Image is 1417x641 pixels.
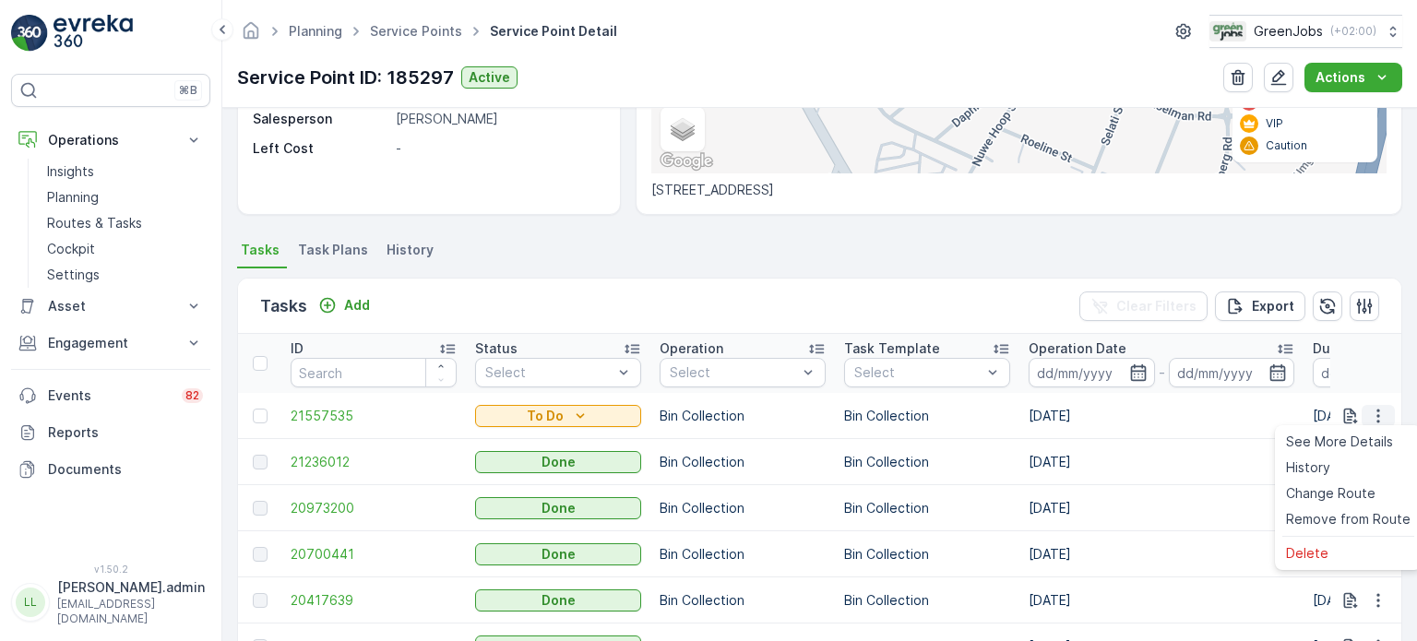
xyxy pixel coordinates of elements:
span: Remove from Route [1286,510,1411,528]
p: Planning [47,188,99,207]
button: Asset [11,288,210,325]
button: Clear Filters [1079,291,1208,321]
p: ( +02:00 ) [1330,24,1376,39]
p: Routes & Tasks [47,214,142,232]
p: Reports [48,423,203,442]
p: Operation Date [1029,339,1126,358]
p: Documents [48,460,203,479]
a: 21236012 [291,453,457,471]
p: Tasks [260,293,307,319]
p: Bin Collection [844,407,1010,425]
p: Active [469,68,510,87]
span: History [1286,458,1330,477]
p: Bin Collection [844,591,1010,610]
p: VIP [1266,116,1283,131]
a: Reports [11,414,210,451]
div: Toggle Row Selected [253,501,268,516]
a: 20417639 [291,591,457,610]
p: Done [542,499,576,517]
p: Bin Collection [844,453,1010,471]
a: 20700441 [291,545,457,564]
td: [DATE] [1019,393,1304,439]
button: GreenJobs(+02:00) [1209,15,1402,48]
a: Cockpit [40,236,210,262]
a: Settings [40,262,210,288]
p: Done [542,453,576,471]
span: Task Plans [298,241,368,259]
p: Operations [48,131,173,149]
td: [DATE] [1019,439,1304,485]
p: Actions [1316,68,1365,87]
p: Salesperson [253,110,388,128]
p: Select [670,363,797,382]
p: Bin Collection [844,545,1010,564]
img: Green_Jobs_Logo.png [1209,21,1246,42]
p: Service Point ID: 185297 [237,64,454,91]
div: LL [16,588,45,617]
div: Toggle Row Selected [253,409,268,423]
button: Engagement [11,325,210,362]
span: See More Details [1286,433,1393,451]
button: To Do [475,405,641,427]
p: Done [542,591,576,610]
p: Bin Collection [660,545,826,564]
a: 20973200 [291,499,457,517]
input: dd/mm/yyyy [1029,358,1155,387]
button: Export [1215,291,1305,321]
button: Add [311,294,377,316]
button: LL[PERSON_NAME].admin[EMAIL_ADDRESS][DOMAIN_NAME] [11,578,210,626]
div: Toggle Row Selected [253,547,268,562]
p: Done [542,545,576,564]
a: Insights [40,159,210,184]
a: Planning [40,184,210,210]
p: Bin Collection [844,499,1010,517]
button: Done [475,543,641,565]
p: Task Template [844,339,940,358]
a: 21557535 [291,407,457,425]
button: Done [475,589,641,611]
p: Bin Collection [660,499,826,517]
span: v 1.50.2 [11,564,210,575]
a: Events82 [11,377,210,414]
button: Done [475,451,641,473]
p: - [1159,362,1165,384]
a: Documents [11,451,210,488]
p: Add [344,296,370,315]
span: Delete [1286,544,1328,563]
span: Tasks [241,241,280,259]
span: History [387,241,434,259]
p: Asset [48,297,173,315]
td: [DATE] [1019,577,1304,623]
a: Homepage [241,28,261,43]
span: Change Route [1286,484,1375,503]
span: Service Point Detail [486,22,621,41]
p: Select [485,363,613,382]
p: Cockpit [47,240,95,258]
p: Export [1252,297,1294,315]
p: [STREET_ADDRESS] [651,181,1387,199]
div: Toggle Row Selected [253,455,268,469]
p: Clear Filters [1116,297,1197,315]
div: Toggle Row Selected [253,593,268,608]
p: Settings [47,266,100,284]
button: Operations [11,122,210,159]
p: Bin Collection [660,453,826,471]
p: Operation [660,339,723,358]
button: Done [475,497,641,519]
input: dd/mm/yyyy [1169,358,1295,387]
p: ⌘B [179,83,197,98]
p: Status [475,339,518,358]
a: Planning [289,23,342,39]
p: Caution [1266,138,1307,153]
p: Events [48,386,171,405]
p: - [396,139,600,158]
p: [PERSON_NAME].admin [57,578,205,597]
a: Service Points [370,23,462,39]
a: Open this area in Google Maps (opens a new window) [656,149,717,173]
a: Routes & Tasks [40,210,210,236]
p: [EMAIL_ADDRESS][DOMAIN_NAME] [57,597,205,626]
p: 82 [185,388,199,403]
